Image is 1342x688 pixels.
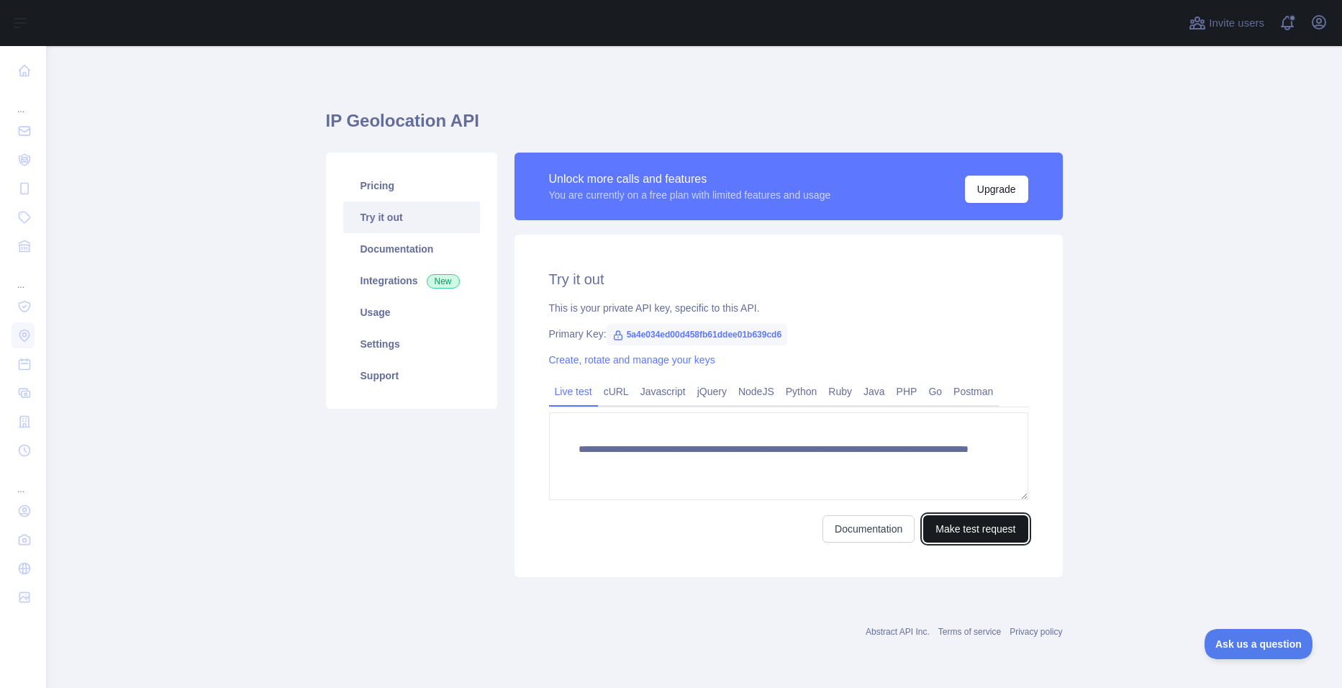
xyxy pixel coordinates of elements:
a: Usage [343,297,480,328]
h2: Try it out [549,269,1028,289]
a: Abstract API Inc. [866,627,930,637]
span: New [427,274,460,289]
div: ... [12,86,35,115]
a: Privacy policy [1010,627,1062,637]
div: ... [12,262,35,291]
a: Go [922,380,948,403]
a: Integrations New [343,265,480,297]
a: Python [780,380,823,403]
a: Documentation [822,515,915,543]
a: Terms of service [938,627,1001,637]
span: Invite users [1209,15,1264,32]
span: 5a4e034ed00d458fb61ddee01b639cd6 [607,324,787,345]
a: cURL [598,380,635,403]
a: Live test [549,380,598,403]
a: Try it out [343,202,480,233]
a: Ruby [822,380,858,403]
a: Support [343,360,480,391]
iframe: Toggle Customer Support [1205,629,1313,659]
a: Documentation [343,233,480,265]
div: This is your private API key, specific to this API. [549,301,1028,315]
a: Java [858,380,891,403]
div: You are currently on a free plan with limited features and usage [549,188,831,202]
button: Make test request [923,515,1028,543]
a: Postman [948,380,999,403]
a: PHP [891,380,923,403]
h1: IP Geolocation API [326,109,1063,144]
div: Unlock more calls and features [549,171,831,188]
div: Primary Key: [549,327,1028,341]
a: jQuery [692,380,733,403]
a: Create, rotate and manage your keys [549,354,715,366]
button: Invite users [1186,12,1267,35]
a: NodeJS [733,380,780,403]
button: Upgrade [965,176,1028,203]
a: Settings [343,328,480,360]
div: ... [12,466,35,495]
a: Pricing [343,170,480,202]
a: Javascript [635,380,692,403]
